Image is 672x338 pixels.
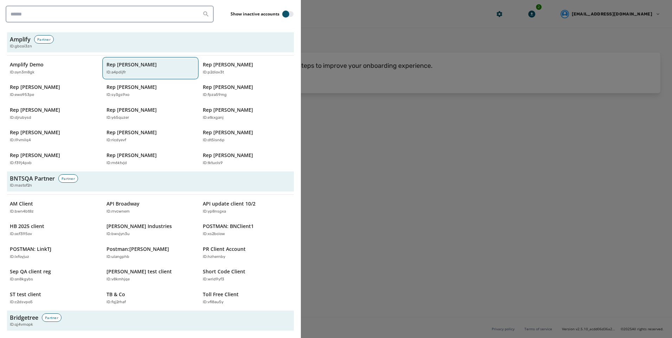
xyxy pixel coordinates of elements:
[203,268,245,275] p: Short Code Client
[203,209,226,215] p: ID: yp8nsgxa
[106,137,126,143] p: ID: ricdyevf
[104,58,198,78] button: Rep [PERSON_NAME]ID:a4pdijfr
[203,61,253,68] p: Rep [PERSON_NAME]
[104,265,198,285] button: [PERSON_NAME] test clientID:v8kmhjqe
[106,152,157,159] p: Rep [PERSON_NAME]
[104,126,198,146] button: Rep [PERSON_NAME]ID:ricdyevf
[104,220,198,240] button: [PERSON_NAME] IndustriesID:bwvjyn3u
[106,70,126,76] p: ID: a4pdijfr
[10,152,60,159] p: Rep [PERSON_NAME]
[7,149,101,169] button: Rep [PERSON_NAME]ID:f39j4pxb
[200,126,294,146] button: Rep [PERSON_NAME]ID:dt5isn6p
[10,246,51,253] p: POSTMAN: LinkTJ
[200,104,294,124] button: Rep [PERSON_NAME]ID:etkxganj
[10,129,60,136] p: Rep [PERSON_NAME]
[200,288,294,308] button: Toll Free ClientID:vfi8au5y
[10,254,29,260] p: ID: lxfoyjuz
[106,209,130,215] p: ID: rrvcwnem
[10,92,34,98] p: ID: ewo953pe
[10,223,44,230] p: HB 2025 client
[200,58,294,78] button: Rep [PERSON_NAME]ID:p2diov3t
[203,160,223,166] p: ID: tktucls9
[10,291,41,298] p: ST test client
[10,84,60,91] p: Rep [PERSON_NAME]
[203,129,253,136] p: Rep [PERSON_NAME]
[203,137,225,143] p: ID: dt5isn6p
[7,265,101,285] button: Sep QA client regID:on8kgybs
[104,81,198,101] button: Rep [PERSON_NAME]ID:sy3gs9xo
[106,231,130,237] p: ID: bwvjyn3u
[7,126,101,146] button: Rep [PERSON_NAME]ID:i9vmilq4
[7,243,101,263] button: POSTMAN: LinkTJID:lxfoyjuz
[7,81,101,101] button: Rep [PERSON_NAME]ID:ewo953pe
[203,152,253,159] p: Rep [PERSON_NAME]
[10,200,33,207] p: AM Client
[10,61,44,68] p: Amplify Demo
[10,183,32,189] span: ID: mastof2n
[10,313,38,322] h3: Bridgetree
[42,313,62,322] div: Partner
[203,106,253,113] p: Rep [PERSON_NAME]
[10,70,34,76] p: ID: oyn3m8gk
[203,115,224,121] p: ID: etkxganj
[203,200,256,207] p: API update client 10/2
[106,61,157,68] p: Rep [PERSON_NAME]
[7,171,294,191] button: BNTSQA PartnerPartnerID:mastof2n
[10,35,31,44] h3: Amplify
[7,32,294,52] button: AmplifyPartnerID:gbcoi3zn
[10,299,33,305] p: ID: c2dsvpo5
[104,149,198,169] button: Rep [PERSON_NAME]ID:rn6ktvjd
[106,106,157,113] p: Rep [PERSON_NAME]
[106,92,129,98] p: ID: sy3gs9xo
[10,277,33,282] p: ID: on8kgybs
[106,129,157,136] p: Rep [PERSON_NAME]
[106,254,129,260] p: ID: ulangphb
[203,299,224,305] p: ID: vfi8au5y
[203,246,246,253] p: PR Client Account
[203,92,227,98] p: ID: fpza59mg
[7,220,101,240] button: HB 2025 clientID:ocf395ov
[7,311,294,331] button: BridgetreePartnerID:qj4vmopk
[10,231,32,237] p: ID: ocf395ov
[10,268,51,275] p: Sep QA client reg
[200,243,294,263] button: PR Client AccountID:hzhernby
[200,81,294,101] button: Rep [PERSON_NAME]ID:fpza59mg
[10,322,33,328] span: ID: qj4vmopk
[7,104,101,124] button: Rep [PERSON_NAME]ID:djrubysd
[106,200,140,207] p: API Broadway
[200,220,294,240] button: POSTMAN: BNClient1ID:xs2bciow
[58,174,78,183] div: Partner
[7,288,101,308] button: ST test clientID:c2dsvpo5
[34,35,54,44] div: Partner
[203,223,254,230] p: POSTMAN: BNClient1
[10,160,32,166] p: ID: f39j4pxb
[106,84,157,91] p: Rep [PERSON_NAME]
[106,268,172,275] p: [PERSON_NAME] test client
[10,174,55,183] h3: BNTSQA Partner
[104,243,198,263] button: Postman:[PERSON_NAME]ID:ulangphb
[10,137,31,143] p: ID: i9vmilq4
[104,197,198,217] button: API BroadwayID:rrvcwnem
[106,299,126,305] p: ID: fqj2rhaf
[106,223,172,230] p: [PERSON_NAME] Industries
[7,197,101,217] button: AM ClientID:bwn4bt8z
[7,58,101,78] button: Amplify DemoID:oyn3m8gk
[106,160,127,166] p: ID: rn6ktvjd
[10,44,32,50] span: ID: gbcoi3zn
[106,291,125,298] p: TB & Co
[106,246,169,253] p: Postman:[PERSON_NAME]
[203,291,239,298] p: Toll Free Client
[203,70,224,76] p: ID: p2diov3t
[200,149,294,169] button: Rep [PERSON_NAME]ID:tktucls9
[200,265,294,285] button: Short Code ClientID:wrid9yf3
[203,254,225,260] p: ID: hzhernby
[106,277,130,282] p: ID: v8kmhjqe
[106,115,129,121] p: ID: y65quzer
[10,209,34,215] p: ID: bwn4bt8z
[104,288,198,308] button: TB & CoID:fqj2rhaf
[203,277,224,282] p: ID: wrid9yf3
[10,106,60,113] p: Rep [PERSON_NAME]
[104,104,198,124] button: Rep [PERSON_NAME]ID:y65quzer
[10,115,31,121] p: ID: djrubysd
[203,231,225,237] p: ID: xs2bciow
